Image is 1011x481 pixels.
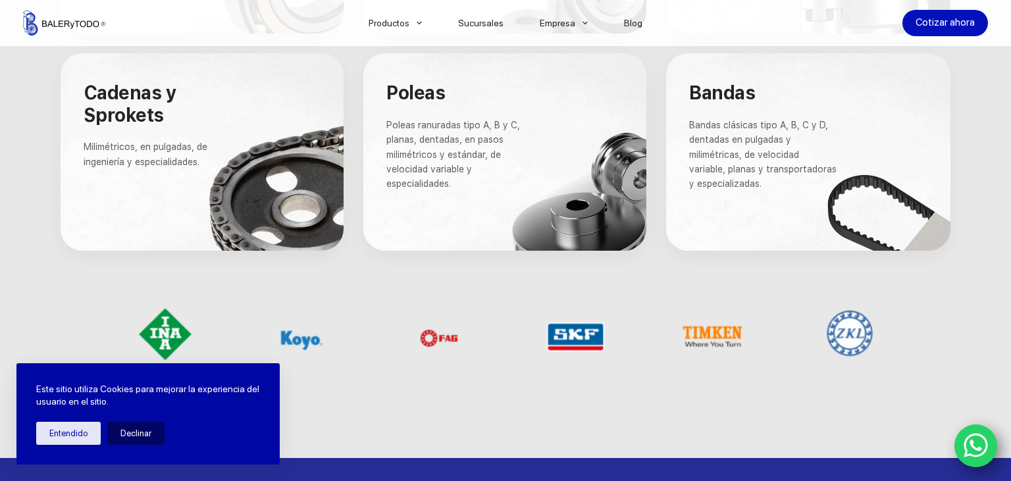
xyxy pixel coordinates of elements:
a: WhatsApp [954,424,998,468]
span: Cadenas y Sprokets [84,82,181,126]
span: Poleas [386,82,445,104]
button: Declinar [107,422,165,445]
span: Poleas ranuradas tipo A, B y C, planas, dentadas, en pasos milimétricos y estándar, de velocidad ... [386,120,523,190]
span: Bandas [689,82,755,104]
a: Cotizar ahora [902,10,988,36]
img: Balerytodo [23,11,105,36]
p: Este sitio utiliza Cookies para mejorar la experiencia del usuario en el sitio. [36,383,260,409]
span: Milimétricos, en pulgadas, de ingeniería y especialidades. [84,141,210,166]
span: Bandas clásicas tipo A, B, C y D, dentadas en pulgadas y milimétricas, de velocidad variable, pla... [689,120,839,190]
button: Entendido [36,422,101,445]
